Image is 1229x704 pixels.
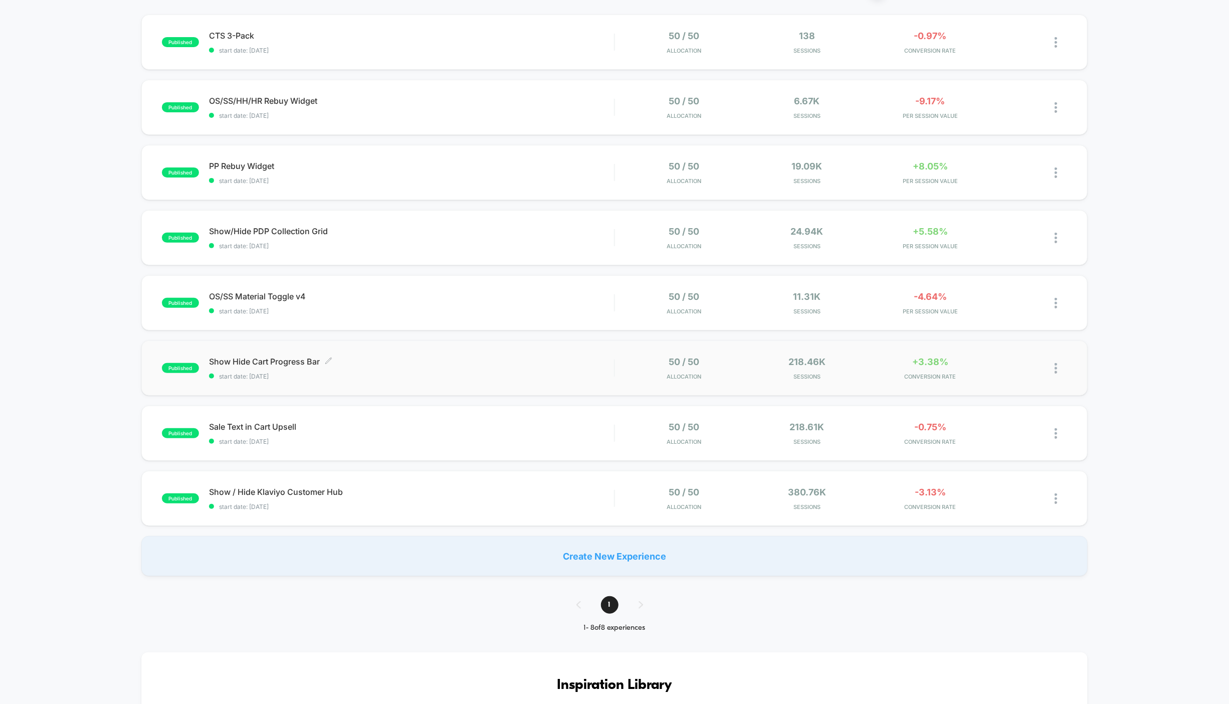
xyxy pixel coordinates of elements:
div: 1 - 8 of 8 experiences [566,624,663,632]
span: published [162,363,199,373]
span: -9.17% [915,96,945,106]
span: PER SESSION VALUE [871,308,989,315]
h3: Inspiration Library [171,677,1058,693]
span: -0.75% [914,422,946,432]
div: Create New Experience [141,536,1088,576]
span: CONVERSION RATE [871,47,989,54]
span: PER SESSION VALUE [871,243,989,250]
span: -4.64% [914,291,947,302]
span: Sessions [748,373,866,380]
span: published [162,102,199,112]
span: 50 / 50 [669,161,699,171]
span: PER SESSION VALUE [871,178,989,185]
span: start date: [DATE] [209,177,614,185]
span: 50 / 50 [669,96,699,106]
span: 19.09k [792,161,823,171]
span: 50 / 50 [669,31,699,41]
span: Allocation [667,373,701,380]
span: published [162,298,199,308]
span: Show / Hide Klaviyo Customer Hub [209,487,614,497]
span: start date: [DATE] [209,112,614,119]
span: Show/Hide PDP Collection Grid [209,226,614,236]
span: start date: [DATE] [209,47,614,54]
span: 50 / 50 [669,422,699,432]
span: 218.61k [790,422,825,432]
span: 380.76k [788,487,826,497]
span: 1 [601,596,619,614]
span: Allocation [667,178,701,185]
span: -0.97% [914,31,946,41]
span: start date: [DATE] [209,307,614,315]
span: -3.13% [915,487,946,497]
span: start date: [DATE] [209,503,614,510]
span: CONVERSION RATE [871,373,989,380]
span: Allocation [667,438,701,445]
span: CONVERSION RATE [871,503,989,510]
span: Show Hide Cart Progress Bar [209,357,614,367]
span: CTS 3-Pack [209,31,614,41]
span: OS/SS/HH/HR Rebuy Widget [209,96,614,106]
span: start date: [DATE] [209,438,614,445]
span: PP Rebuy Widget [209,161,614,171]
span: 50 / 50 [669,487,699,497]
span: Sessions [748,243,866,250]
span: start date: [DATE] [209,373,614,380]
img: close [1055,167,1057,178]
span: Allocation [667,47,701,54]
span: CONVERSION RATE [871,438,989,445]
span: +8.05% [913,161,948,171]
img: close [1055,37,1057,48]
span: Sessions [748,112,866,119]
span: 138 [799,31,815,41]
span: 11.31k [793,291,821,302]
span: Sale Text in Cart Upsell [209,422,614,432]
span: published [162,167,199,178]
span: Sessions [748,438,866,445]
span: published [162,428,199,438]
img: close [1055,233,1057,243]
span: 6.67k [794,96,820,106]
span: +3.38% [912,357,948,367]
span: +5.58% [913,226,948,237]
span: Allocation [667,243,701,250]
span: 24.94k [791,226,824,237]
img: close [1055,363,1057,374]
img: close [1055,102,1057,113]
span: published [162,233,199,243]
span: Allocation [667,503,701,510]
span: Sessions [748,503,866,510]
span: OS/SS Material Toggle v4 [209,291,614,301]
span: Sessions [748,178,866,185]
span: 50 / 50 [669,226,699,237]
span: start date: [DATE] [209,242,614,250]
span: 50 / 50 [669,291,699,302]
span: published [162,493,199,503]
img: close [1055,493,1057,504]
span: 50 / 50 [669,357,699,367]
span: published [162,37,199,47]
span: Allocation [667,308,701,315]
img: close [1055,428,1057,439]
span: 218.46k [788,357,826,367]
img: close [1055,298,1057,308]
span: Sessions [748,47,866,54]
span: Sessions [748,308,866,315]
span: PER SESSION VALUE [871,112,989,119]
span: Allocation [667,112,701,119]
